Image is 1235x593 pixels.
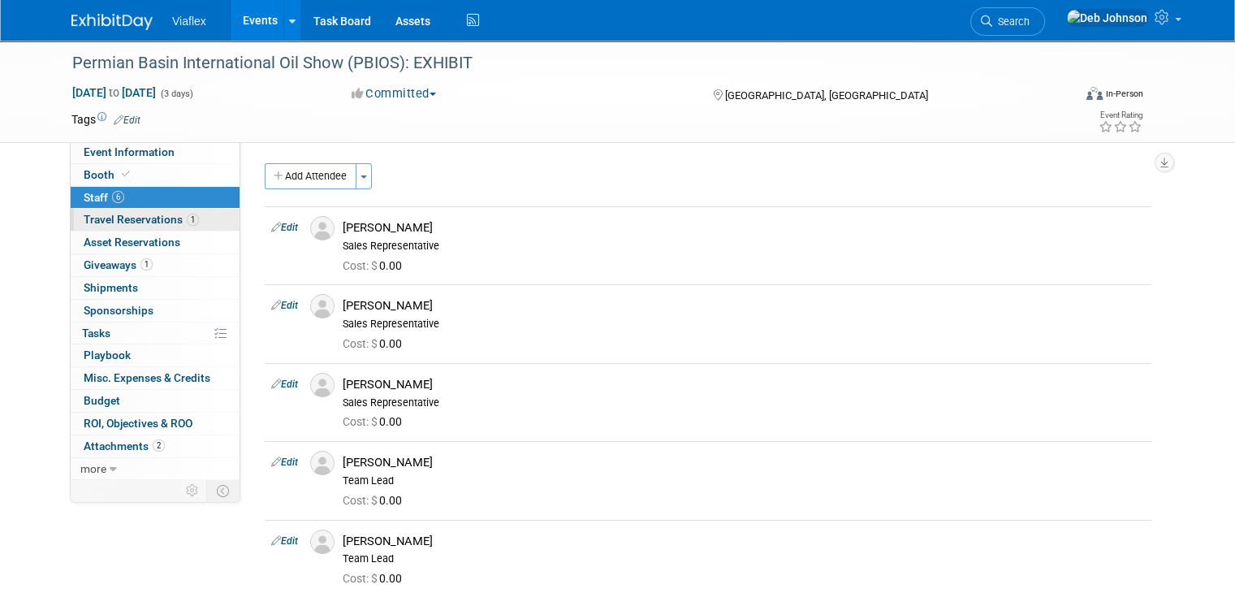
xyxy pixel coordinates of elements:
div: Sales Representative [343,396,1145,409]
div: Team Lead [343,474,1145,487]
span: more [80,462,106,475]
a: Asset Reservations [71,232,240,253]
img: Format-Inperson.png [1086,87,1103,100]
span: Cost: $ [343,572,379,585]
div: Permian Basin International Oil Show (PBIOS): EXHIBIT [67,49,1052,78]
span: Playbook [84,348,131,361]
span: 1 [187,214,199,226]
span: Sponsorships [84,304,153,317]
img: ExhibitDay [71,14,153,30]
div: [PERSON_NAME] [343,377,1145,392]
span: Staff [84,191,124,204]
td: Tags [71,111,140,128]
a: Playbook [71,344,240,366]
button: Committed [346,85,443,102]
a: Misc. Expenses & Credits [71,367,240,389]
a: Tasks [71,322,240,344]
span: 0.00 [343,494,408,507]
img: Associate-Profile-5.png [310,294,335,318]
div: Event Format [985,84,1143,109]
a: Edit [271,300,298,311]
span: 2 [153,439,165,452]
span: 0.00 [343,572,408,585]
span: Cost: $ [343,259,379,272]
span: [GEOGRAPHIC_DATA], [GEOGRAPHIC_DATA] [725,89,928,102]
span: Viaflex [172,15,206,28]
a: Edit [114,115,140,126]
i: Booth reservation complete [122,170,130,179]
img: Associate-Profile-5.png [310,530,335,554]
div: [PERSON_NAME] [343,298,1145,314]
a: Edit [271,457,298,468]
td: Personalize Event Tab Strip [179,480,207,501]
span: Attachments [84,439,165,452]
span: Asset Reservations [84,236,180,249]
a: more [71,458,240,480]
span: Shipments [84,281,138,294]
div: [PERSON_NAME] [343,455,1145,470]
a: Staff6 [71,187,240,209]
a: Attachments2 [71,435,240,457]
span: Travel Reservations [84,213,199,226]
span: 0.00 [343,337,408,350]
img: Associate-Profile-5.png [310,373,335,397]
span: 0.00 [343,259,408,272]
a: ROI, Objectives & ROO [71,413,240,435]
span: to [106,86,122,99]
span: Cost: $ [343,337,379,350]
span: Giveaways [84,258,153,271]
a: Shipments [71,277,240,299]
img: Associate-Profile-5.png [310,451,335,475]
span: Cost: $ [343,494,379,507]
span: Event Information [84,145,175,158]
td: Toggle Event Tabs [207,480,240,501]
img: Associate-Profile-5.png [310,216,335,240]
a: Budget [71,390,240,412]
a: Sponsorships [71,300,240,322]
span: ROI, Objectives & ROO [84,417,192,430]
div: Event Rating [1099,111,1142,119]
a: Search [970,7,1045,36]
span: Budget [84,394,120,407]
div: Sales Representative [343,318,1145,331]
img: Deb Johnson [1066,9,1148,27]
button: Add Attendee [265,163,356,189]
a: Edit [271,379,298,390]
a: Travel Reservations1 [71,209,240,231]
a: Edit [271,535,298,547]
a: Booth [71,164,240,186]
span: Booth [84,168,133,181]
span: Search [992,15,1030,28]
span: Cost: $ [343,415,379,428]
span: Tasks [82,327,110,340]
div: [PERSON_NAME] [343,534,1145,549]
span: (3 days) [159,89,193,99]
div: In-Person [1105,88,1143,100]
span: 6 [112,191,124,203]
a: Edit [271,222,298,233]
span: 0.00 [343,415,408,428]
span: [DATE] [DATE] [71,85,157,100]
div: [PERSON_NAME] [343,220,1145,236]
span: 1 [140,258,153,271]
div: Team Lead [343,552,1145,565]
span: Misc. Expenses & Credits [84,371,210,384]
a: Event Information [71,141,240,163]
div: Sales Representative [343,240,1145,253]
a: Giveaways1 [71,254,240,276]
